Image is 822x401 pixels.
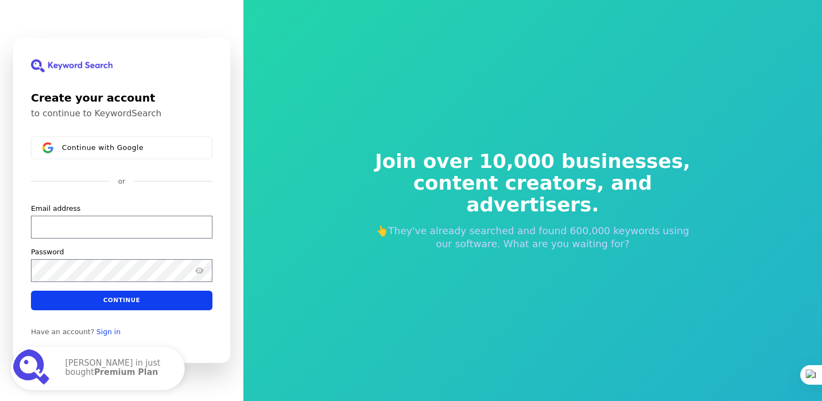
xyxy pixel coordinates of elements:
[31,136,212,159] button: Sign in with GoogleContinue with Google
[97,328,121,336] a: Sign in
[42,142,53,153] img: Sign in with Google
[31,204,80,214] label: Email address
[31,247,64,257] label: Password
[31,291,212,310] button: Continue
[31,328,95,336] span: Have an account?
[31,108,212,119] p: to continue to KeywordSearch
[31,59,112,72] img: KeywordSearch
[65,359,174,378] p: [PERSON_NAME] in just bought
[13,349,52,388] img: Premium Plan
[368,224,698,250] p: 👆They've already searched and found 600,000 keywords using our software. What are you waiting for?
[368,151,698,172] span: Join over 10,000 businesses,
[31,90,212,106] h1: Create your account
[62,143,143,152] span: Continue with Google
[94,367,158,377] strong: Premium Plan
[118,177,125,186] p: or
[193,264,206,277] button: Show password
[368,172,698,216] span: content creators, and advertisers.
